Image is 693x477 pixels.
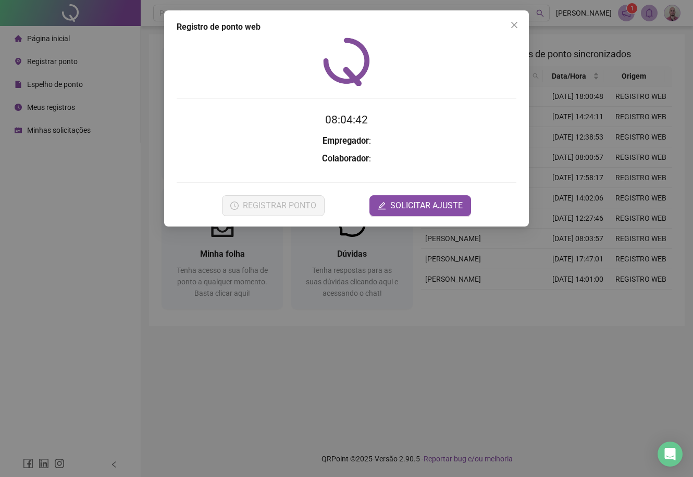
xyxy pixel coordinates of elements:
[177,134,516,148] h3: :
[177,152,516,166] h3: :
[177,21,516,33] div: Registro de ponto web
[658,442,683,467] div: Open Intercom Messenger
[369,195,471,216] button: editSOLICITAR AJUSTE
[222,195,325,216] button: REGISTRAR PONTO
[325,114,368,126] time: 08:04:42
[506,17,523,33] button: Close
[390,199,463,212] span: SOLICITAR AJUSTE
[323,37,370,86] img: QRPoint
[322,154,369,164] strong: Colaborador
[323,136,369,146] strong: Empregador
[378,202,386,210] span: edit
[510,21,518,29] span: close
